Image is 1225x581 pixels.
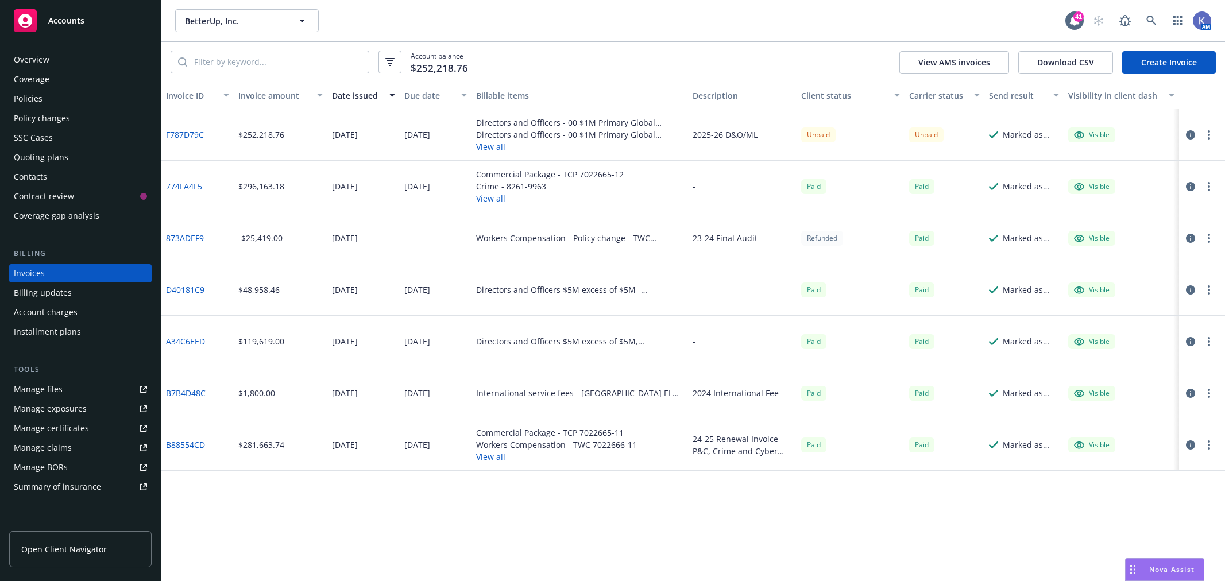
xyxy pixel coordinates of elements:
[1003,232,1059,244] div: Marked as sent
[1074,388,1110,398] div: Visible
[14,90,42,108] div: Policies
[905,82,984,109] button: Carrier status
[166,335,205,347] a: A34C6EED
[476,192,624,204] button: View all
[9,364,152,375] div: Tools
[1003,129,1059,141] div: Marked as sent
[9,109,152,127] a: Policy changes
[332,284,358,296] div: [DATE]
[1074,285,1110,295] div: Visible
[1140,9,1163,32] a: Search
[404,180,430,192] div: [DATE]
[404,232,407,244] div: -
[909,231,934,245] div: Paid
[801,179,826,193] div: Paid
[332,439,358,451] div: [DATE]
[476,129,683,141] div: Directors and Officers - 00 $1M Primary Global [GEOGRAPHIC_DATA] - J06615594 003 N
[327,82,400,109] button: Date issued
[404,90,455,102] div: Due date
[476,335,683,347] div: Directors and Officers $5M excess of $5M, Employment Practices Liability, Fiduciary Liability, Di...
[476,439,637,451] div: Workers Compensation - TWC 7022666-11
[909,334,934,348] div: Paid
[476,451,637,463] button: View all
[909,179,934,193] div: Paid
[9,380,152,398] a: Manage files
[9,51,152,69] a: Overview
[14,129,53,147] div: SSC Cases
[14,148,68,166] div: Quoting plans
[14,187,74,206] div: Contract review
[801,231,843,245] div: Refunded
[1003,284,1059,296] div: Marked as sent
[1003,335,1059,347] div: Marked as sent
[9,129,152,147] a: SSC Cases
[238,232,283,244] div: -$25,419.00
[185,15,284,27] span: BetterUp, Inc.
[1074,336,1110,347] div: Visible
[1074,181,1110,192] div: Visible
[9,264,152,282] a: Invoices
[14,323,81,341] div: Installment plans
[238,180,284,192] div: $296,163.18
[9,187,152,206] a: Contract review
[175,9,319,32] button: BetterUp, Inc.
[476,232,683,244] div: Workers Compensation - Policy change - TWC 7022666-10
[9,478,152,496] a: Summary of insurance
[9,284,152,302] a: Billing updates
[234,82,327,109] button: Invoice amount
[1114,9,1137,32] a: Report a Bug
[9,419,152,437] a: Manage certificates
[404,335,430,347] div: [DATE]
[166,387,206,399] a: B7B4D48C
[9,90,152,108] a: Policies
[909,386,934,400] div: Paid
[14,478,101,496] div: Summary of insurance
[476,117,683,129] div: Directors and Officers - 00 $1M Primary Global [GEOGRAPHIC_DATA] - J06615594 003
[21,543,107,555] span: Open Client Navigator
[14,70,49,88] div: Coverage
[9,400,152,418] a: Manage exposures
[1074,233,1110,243] div: Visible
[1068,90,1162,102] div: Visibility in client dash
[476,141,683,153] button: View all
[332,129,358,141] div: [DATE]
[14,400,87,418] div: Manage exposures
[411,51,468,72] span: Account balance
[1193,11,1211,30] img: photo
[166,232,204,244] a: 873ADEF9
[693,284,695,296] div: -
[9,148,152,166] a: Quoting plans
[909,282,934,297] div: Paid
[1125,558,1204,581] button: Nova Assist
[801,127,836,142] div: Unpaid
[693,232,758,244] div: 23-24 Final Audit
[909,437,934,452] div: Paid
[1122,51,1216,74] a: Create Invoice
[332,90,382,102] div: Date issued
[238,387,275,399] div: $1,800.00
[801,282,826,297] div: Paid
[984,82,1064,109] button: Send result
[14,439,72,457] div: Manage claims
[166,180,202,192] a: 774FA4F5
[693,129,758,141] div: 2025-26 D&O/ML
[801,386,826,400] div: Paid
[411,61,468,76] span: $252,218.76
[9,439,152,457] a: Manage claims
[693,433,792,457] div: 24-25 Renewal Invoice - P&C, Crime and Cyber E&O/Excess Cyber E&O Policies
[801,334,826,348] span: Paid
[400,82,472,109] button: Due date
[9,248,152,259] div: Billing
[801,437,826,452] span: Paid
[238,335,284,347] div: $119,619.00
[404,284,430,296] div: [DATE]
[14,51,49,69] div: Overview
[476,284,683,296] div: Directors and Officers $5M excess of $5M - L18SMLPA1848
[14,458,68,477] div: Manage BORs
[472,82,688,109] button: Billable items
[404,439,430,451] div: [DATE]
